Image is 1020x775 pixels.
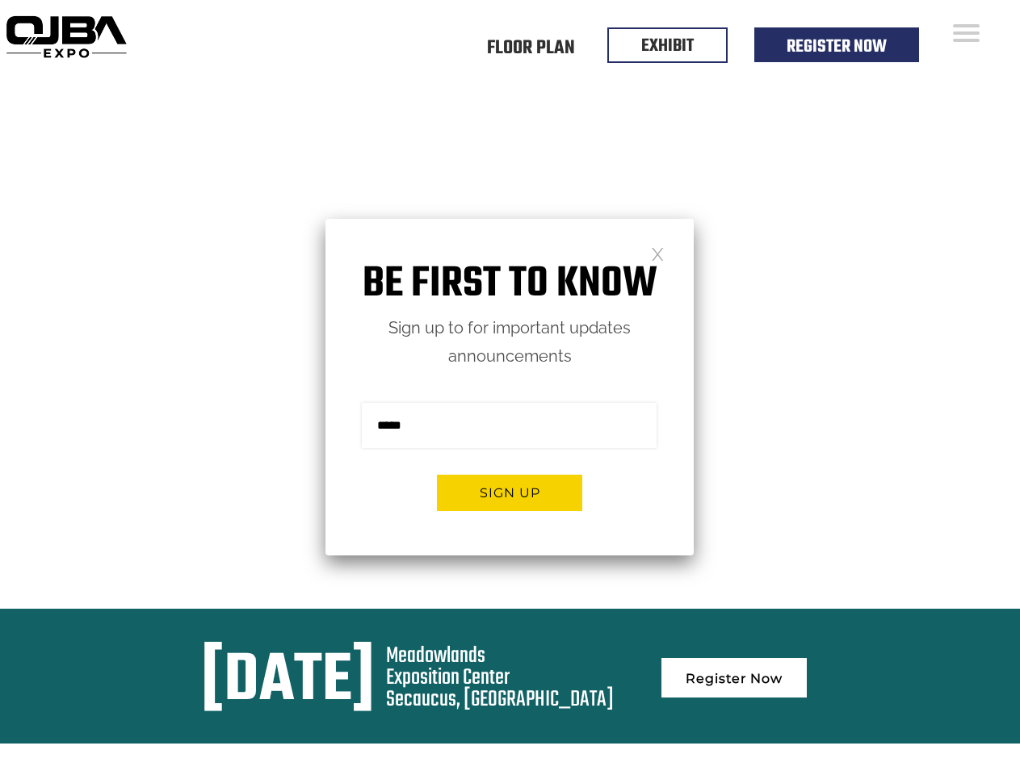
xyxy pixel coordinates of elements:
[201,645,375,719] div: [DATE]
[661,658,807,697] a: Register Now
[437,475,582,511] button: Sign up
[325,314,694,371] p: Sign up to for important updates announcements
[651,246,665,260] a: Close
[641,32,694,60] a: EXHIBIT
[325,259,694,310] h1: Be first to know
[386,645,614,710] div: Meadowlands Exposition Center Secaucus, [GEOGRAPHIC_DATA]
[787,33,887,61] a: Register Now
